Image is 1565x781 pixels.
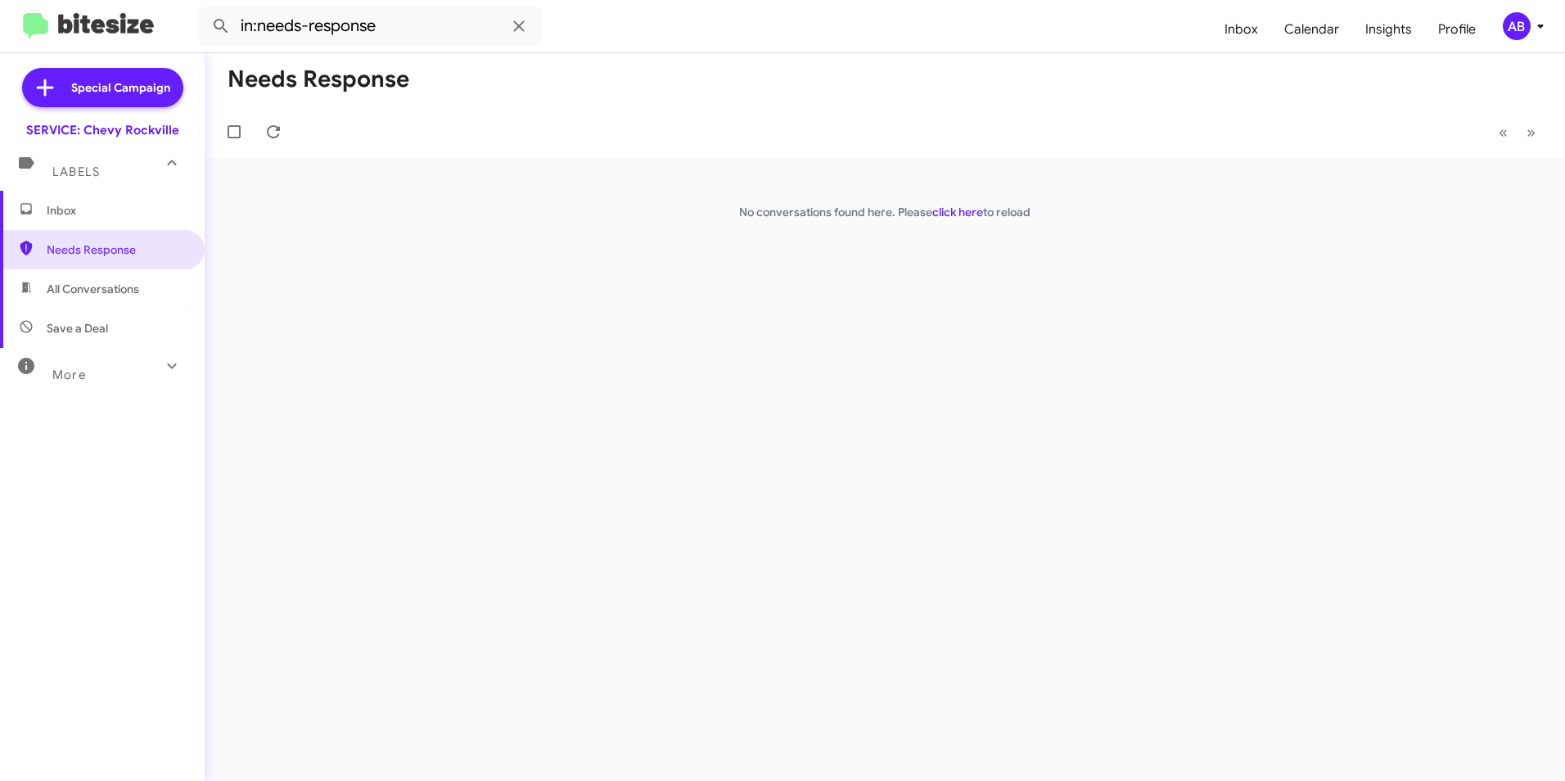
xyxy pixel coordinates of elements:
span: Save a Deal [47,320,108,336]
div: SERVICE: Chevy Rockville [26,122,179,138]
span: More [52,368,86,382]
a: Inbox [1211,6,1271,53]
a: Profile [1425,6,1489,53]
button: AB [1489,12,1547,40]
div: AB [1503,12,1531,40]
span: Inbox [47,202,186,219]
a: Calendar [1271,6,1352,53]
a: click here [932,205,983,219]
span: Needs Response [47,242,186,258]
span: Labels [52,165,100,179]
p: No conversations found here. Please to reload [205,204,1565,220]
span: » [1527,122,1536,142]
h1: Needs Response [228,66,409,93]
button: Next [1517,115,1545,149]
input: Search [198,7,542,46]
button: Previous [1489,115,1518,149]
a: Insights [1352,6,1425,53]
nav: Page navigation example [1490,115,1545,149]
span: All Conversations [47,281,139,297]
span: « [1499,122,1508,142]
a: Special Campaign [22,68,183,107]
span: Special Campaign [71,79,170,96]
